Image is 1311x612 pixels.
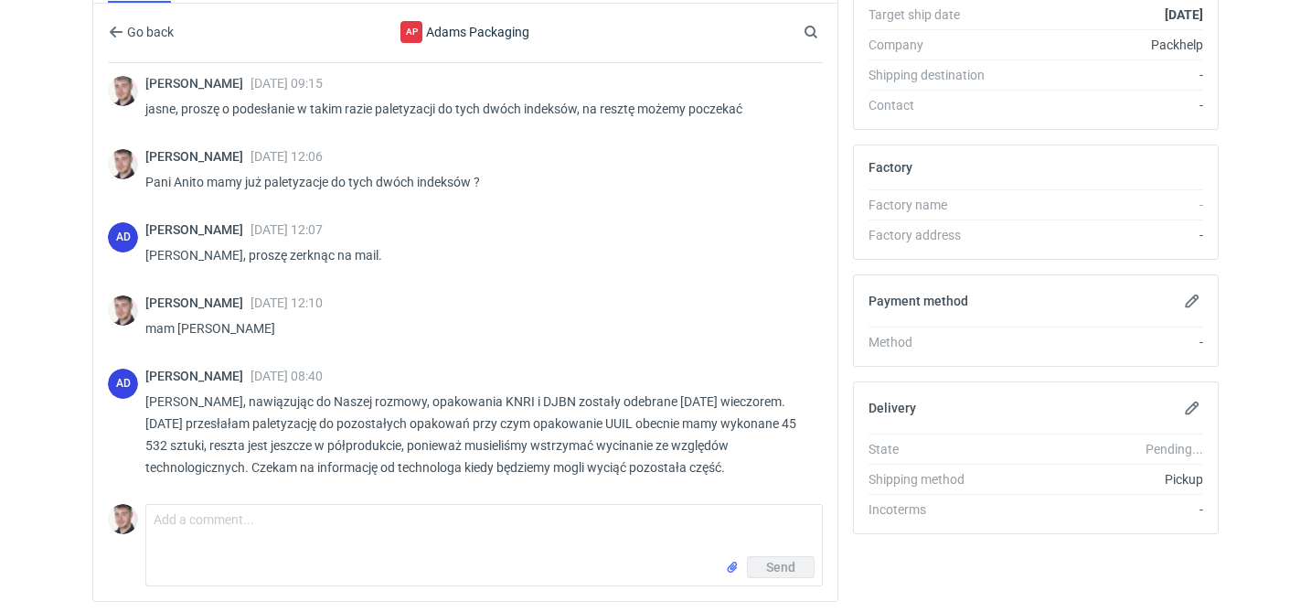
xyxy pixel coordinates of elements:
[1002,36,1203,54] div: Packhelp
[108,504,138,534] img: Maciej Sikora
[250,369,323,383] span: [DATE] 08:40
[108,369,138,399] div: Anita Dolczewska
[145,244,808,266] p: [PERSON_NAME], proszę zerknąc na mail.
[250,295,323,310] span: [DATE] 12:10
[869,294,968,308] h2: Payment method
[1165,7,1203,22] strong: [DATE]
[108,369,138,399] figcaption: AD
[869,5,1002,24] div: Target ship date
[145,391,808,478] p: [PERSON_NAME], nawiązując do Naszej rozmowy, opakowania KNRI i DJBN zostały odebrane [DATE] wiecz...
[108,295,138,326] img: Maciej Sikora
[869,440,1002,458] div: State
[315,21,615,43] div: Adams Packaging
[1181,397,1203,419] button: Edit delivery details
[145,295,250,310] span: [PERSON_NAME]
[108,149,138,179] img: Maciej Sikora
[108,21,175,43] button: Go back
[1181,290,1203,312] button: Edit payment method
[108,76,138,106] img: Maciej Sikora
[145,171,808,193] p: Pani Anito mamy już paletyzacje do tych dwóch indeksów ?
[250,76,323,91] span: [DATE] 09:15
[250,222,323,237] span: [DATE] 12:07
[1146,442,1203,456] em: Pending...
[869,66,1002,84] div: Shipping destination
[250,149,323,164] span: [DATE] 12:06
[1002,470,1203,489] div: Pickup
[400,21,422,43] figcaption: AP
[108,222,138,252] figcaption: AD
[869,500,1002,519] div: Incoterms
[1002,196,1203,214] div: -
[869,333,1002,351] div: Method
[145,317,808,339] p: mam [PERSON_NAME]
[869,226,1002,244] div: Factory address
[145,149,250,164] span: [PERSON_NAME]
[766,561,795,574] span: Send
[145,222,250,237] span: [PERSON_NAME]
[869,36,1002,54] div: Company
[747,556,815,578] button: Send
[400,21,422,43] div: Adams Packaging
[123,26,174,38] span: Go back
[869,196,1002,214] div: Factory name
[869,96,1002,114] div: Contact
[1002,66,1203,84] div: -
[1002,96,1203,114] div: -
[869,160,912,175] h2: Factory
[1002,226,1203,244] div: -
[145,369,250,383] span: [PERSON_NAME]
[869,401,916,415] h2: Delivery
[145,76,250,91] span: [PERSON_NAME]
[869,470,1002,489] div: Shipping method
[800,21,858,43] input: Search
[108,222,138,252] div: Anita Dolczewska
[1002,333,1203,351] div: -
[1002,500,1203,519] div: -
[145,98,808,120] p: jasne, proszę o podesłanie w takim razie paletyzacji do tych dwóch indeksów, na resztę możemy poc...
